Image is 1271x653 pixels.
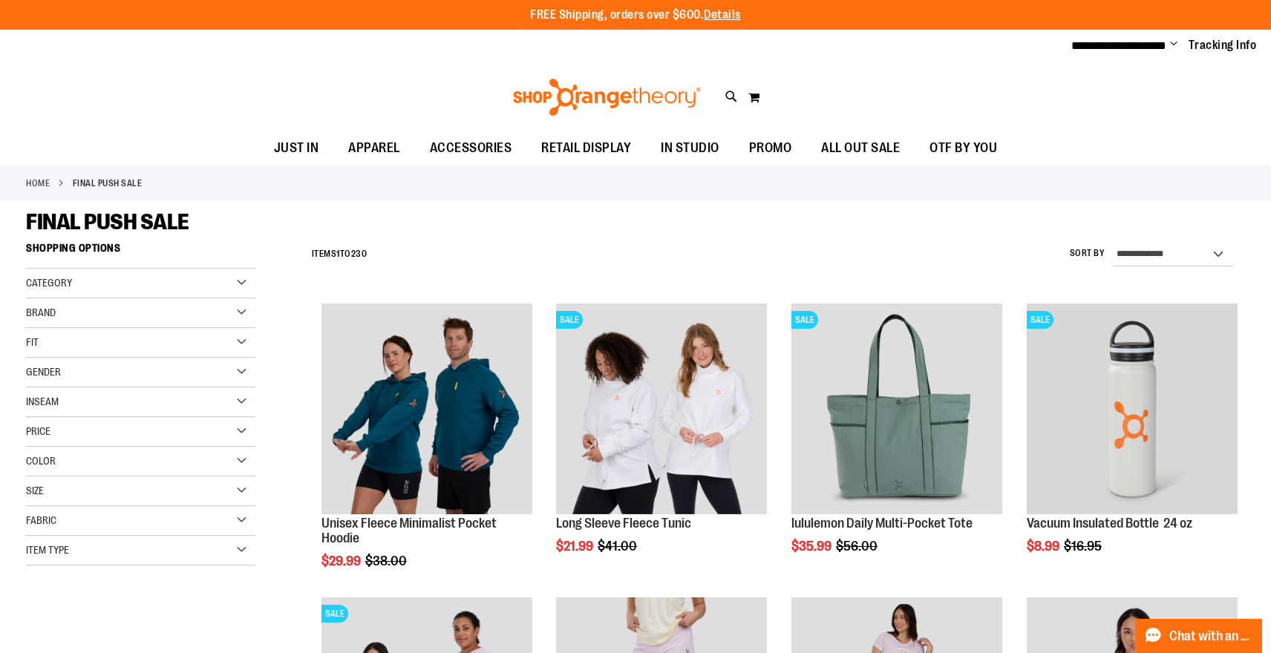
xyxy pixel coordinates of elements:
button: Account menu [1170,38,1177,53]
a: Vacuum Insulated Bottle 24 oz [1027,516,1192,531]
strong: Shopping Options [26,235,255,269]
span: 1 [336,249,340,259]
span: 230 [351,249,367,259]
span: $8.99 [1027,539,1062,554]
span: SALE [791,311,818,329]
span: Gender [26,366,61,378]
span: ACCESSORIES [430,131,512,165]
span: $41.00 [598,539,639,554]
span: $21.99 [556,539,595,554]
span: Item Type [26,544,69,556]
img: Product image for Fleece Long Sleeve [556,303,767,514]
div: product [784,296,1010,591]
span: Chat with an Expert [1169,629,1253,643]
label: Sort By [1070,247,1105,260]
a: Product image for Fleece Long SleeveSALE [556,303,767,516]
img: Vacuum Insulated Bottle 24 oz [1027,303,1238,514]
span: Price [26,425,50,437]
strong: FINAL PUSH SALE [73,177,143,190]
span: IN STUDIO [661,131,719,165]
a: lululemon Daily Multi-Pocket Tote [791,516,973,531]
span: Fabric [26,514,56,526]
span: SALE [1027,311,1053,329]
span: Color [26,455,56,467]
a: Vacuum Insulated Bottle 24 ozSALE [1027,303,1238,516]
div: product [1019,296,1245,591]
span: $29.99 [321,554,363,568]
a: Home [26,177,50,190]
span: JUST IN [274,131,319,165]
span: FINAL PUSH SALE [26,209,189,234]
span: Fit [26,336,39,348]
span: $16.95 [1064,539,1104,554]
button: Chat with an Expert [1135,619,1263,653]
a: Unisex Fleece Minimalist Pocket Hoodie [321,303,532,516]
a: Long Sleeve Fleece Tunic [556,516,691,531]
img: Unisex Fleece Minimalist Pocket Hoodie [321,303,532,514]
a: Unisex Fleece Minimalist Pocket Hoodie [321,516,497,545]
p: FREE Shipping, orders over $600. [530,7,741,24]
span: PROMO [749,131,792,165]
span: OTF BY YOU [929,131,997,165]
span: SALE [556,311,583,329]
a: Tracking Info [1189,37,1257,53]
img: Shop Orangetheory [511,79,703,116]
span: ALL OUT SALE [821,131,900,165]
span: Category [26,277,72,289]
div: product [549,296,774,591]
div: product [314,296,540,606]
a: Details [704,8,741,22]
img: lululemon Daily Multi-Pocket Tote [791,303,1002,514]
span: $38.00 [365,554,409,568]
span: $56.00 [836,539,880,554]
span: APPAREL [348,131,400,165]
span: Brand [26,306,56,318]
span: $35.99 [791,539,834,554]
span: Size [26,485,44,496]
a: lululemon Daily Multi-Pocket ToteSALE [791,303,1002,516]
span: Inseam [26,396,59,407]
span: SALE [321,605,348,623]
h2: Items to [312,243,367,266]
span: RETAIL DISPLAY [541,131,631,165]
